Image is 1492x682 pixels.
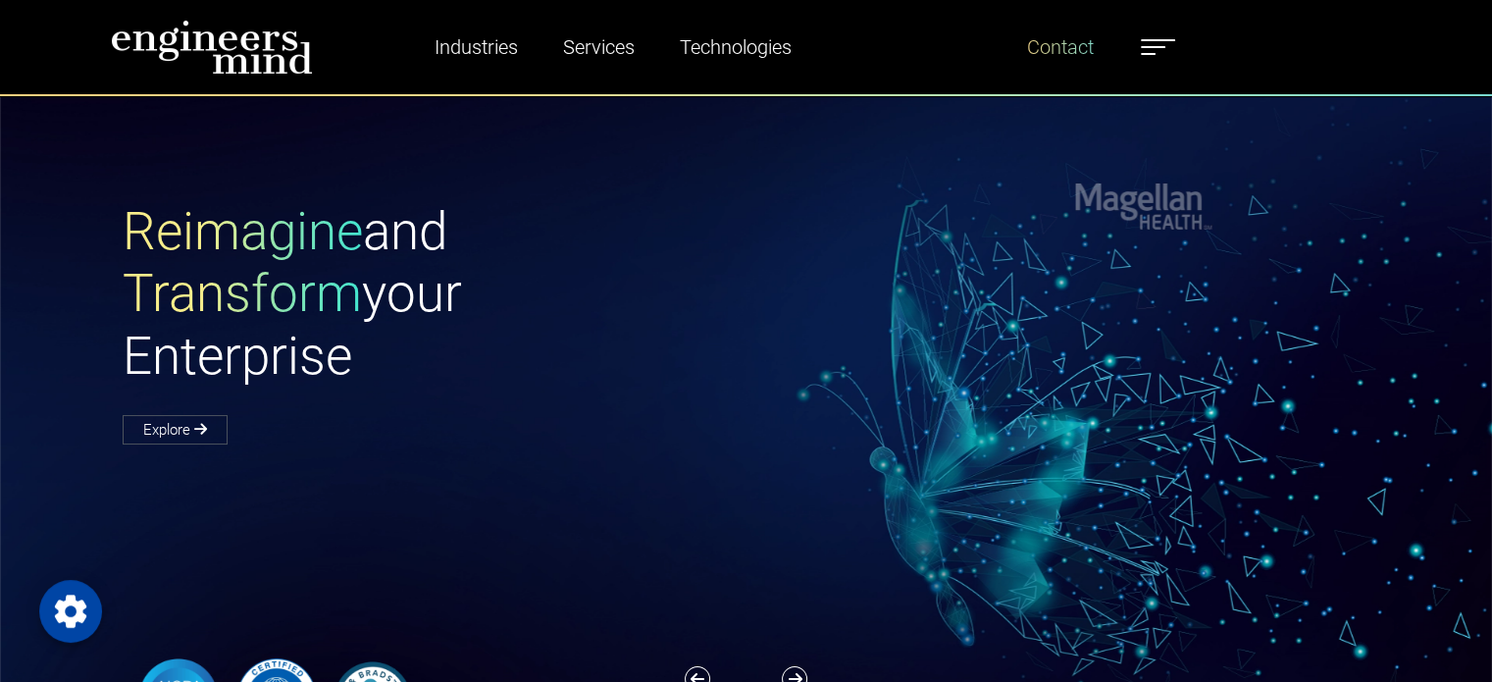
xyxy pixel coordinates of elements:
a: Services [555,25,643,70]
img: logo [111,20,313,75]
span: Transform [123,263,362,324]
a: Industries [427,25,526,70]
h1: and your Enterprise [123,201,746,389]
a: Contact [1019,25,1102,70]
a: Technologies [672,25,799,70]
a: Explore [123,415,228,445]
span: Reimagine [123,201,363,262]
